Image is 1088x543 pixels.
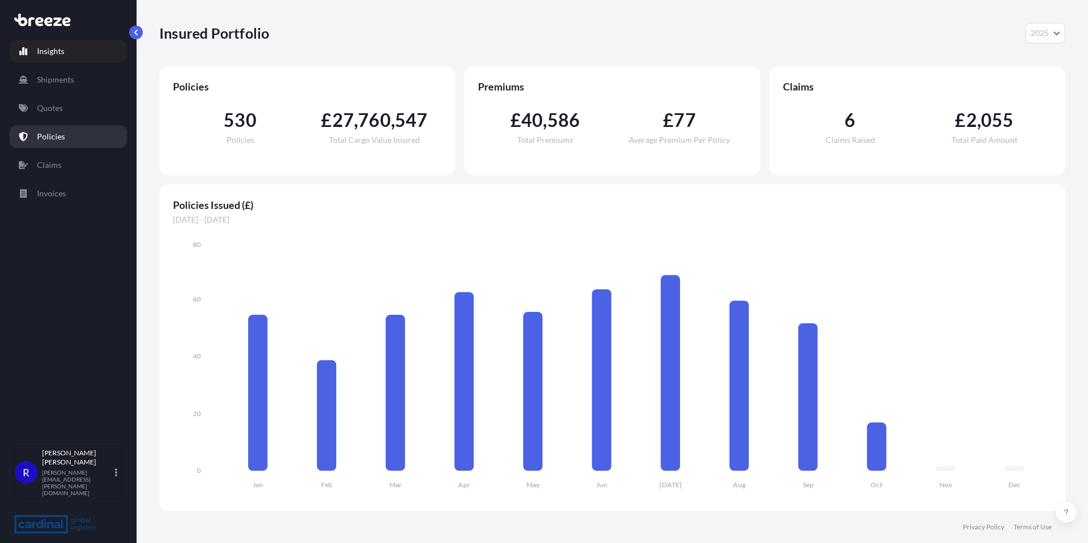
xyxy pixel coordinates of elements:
p: [PERSON_NAME] [PERSON_NAME] [42,449,113,467]
a: Insights [10,40,127,63]
span: [DATE] - [DATE] [173,214,1052,225]
span: , [354,111,358,129]
span: £ [955,111,966,129]
tspan: Mar [389,480,402,489]
span: Policies [226,136,254,144]
p: Policies [37,131,65,142]
span: 055 [981,111,1014,129]
tspan: 0 [197,466,201,475]
tspan: Sep [803,480,814,489]
tspan: Aug [733,480,746,489]
tspan: Feb [321,480,332,489]
p: Insights [37,46,64,57]
a: Privacy Policy [963,523,1004,532]
span: £ [321,111,332,129]
a: Quotes [10,97,127,120]
p: Shipments [37,74,74,85]
span: , [543,111,547,129]
span: Total Paid Amount [951,136,1017,144]
tspan: Oct [871,480,883,489]
span: Total Premiums [517,136,573,144]
p: [PERSON_NAME][EMAIL_ADDRESS][PERSON_NAME][DOMAIN_NAME] [42,469,113,496]
span: , [391,111,395,129]
tspan: 20 [193,409,201,418]
tspan: 40 [193,352,201,360]
span: 530 [224,111,257,129]
a: Terms of Use [1013,523,1052,532]
tspan: Nov [939,480,953,489]
span: Premiums [478,80,747,93]
span: 27 [332,111,354,129]
span: Policies [173,80,442,93]
span: Policies Issued (£) [173,198,1052,212]
button: Year Selector [1025,23,1065,43]
span: Total Cargo Value Insured [329,136,420,144]
span: 547 [395,111,428,129]
tspan: 80 [193,240,201,249]
img: organization-logo [14,515,97,533]
tspan: May [526,480,540,489]
p: Insured Portfolio [159,24,269,42]
span: 2025 [1031,27,1049,39]
a: Invoices [10,182,127,205]
tspan: Apr [458,480,470,489]
tspan: 60 [193,295,201,303]
p: Invoices [37,188,66,199]
span: , [977,111,981,129]
p: Claims [37,159,61,171]
a: Shipments [10,68,127,91]
tspan: Dec [1008,480,1020,489]
span: 586 [547,111,580,129]
span: 77 [674,111,695,129]
span: 6 [844,111,855,129]
span: R [23,467,30,478]
span: £ [663,111,674,129]
a: Claims [10,154,127,176]
span: £ [510,111,521,129]
tspan: Jan [253,480,263,489]
span: 40 [521,111,543,129]
a: Policies [10,125,127,148]
span: Claims Raised [826,136,875,144]
span: Claims [783,80,1052,93]
p: Quotes [37,102,63,114]
span: 2 [966,111,977,129]
tspan: [DATE] [660,480,682,489]
tspan: Jun [596,480,607,489]
span: Average Premium Per Policy [629,136,730,144]
span: 760 [358,111,391,129]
